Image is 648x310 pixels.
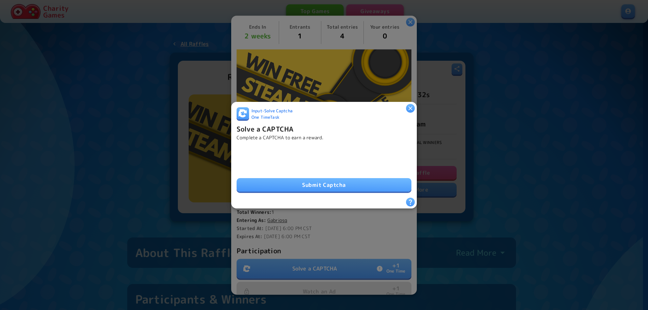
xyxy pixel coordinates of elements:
h6: Solve a CAPTCHA [237,123,293,134]
iframe: reCAPTCHA [237,146,339,173]
button: Submit Captcha [237,178,411,192]
p: Complete a CAPTCHA to earn a reward. [237,134,323,141]
span: Input - Solve Captcha [251,108,293,114]
span: One Time Task [251,114,279,121]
